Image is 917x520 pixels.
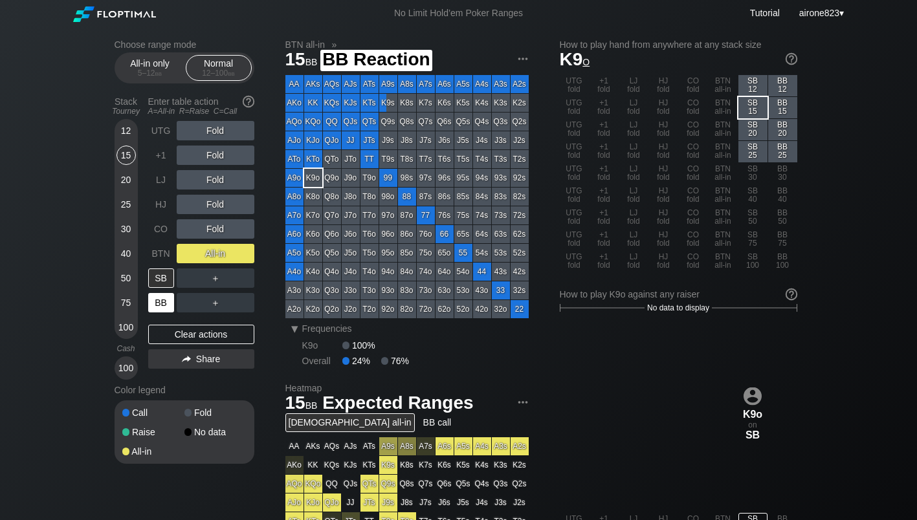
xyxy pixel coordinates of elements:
[323,150,341,168] div: QTo
[285,188,304,206] div: A8o
[560,185,589,206] div: UTG fold
[360,131,379,149] div: JTs
[360,94,379,112] div: KTs
[285,131,304,149] div: AJo
[379,188,397,206] div: 98o
[590,141,619,162] div: +1 fold
[649,185,678,206] div: HJ fold
[148,195,174,214] div: HJ
[177,268,254,288] div: ＋
[709,119,738,140] div: BTN all-in
[325,39,344,50] span: »
[619,229,648,250] div: LJ fold
[360,244,379,262] div: T5o
[323,281,341,299] div: Q3o
[398,206,416,224] div: 87o
[398,75,416,93] div: A8s
[379,113,397,131] div: Q9s
[398,225,416,243] div: 86o
[560,207,589,228] div: UTG fold
[511,263,529,281] div: 42s
[649,75,678,96] div: HJ fold
[116,318,136,337] div: 100
[619,141,648,162] div: LJ fold
[473,263,491,281] div: 44
[454,244,472,262] div: 55
[454,113,472,131] div: Q5s
[768,97,797,118] div: BB 15
[768,185,797,206] div: BB 40
[184,428,247,437] div: No data
[454,169,472,187] div: 95s
[454,94,472,112] div: K5s
[116,358,136,378] div: 100
[560,49,590,69] span: K9
[342,75,360,93] div: AJs
[473,188,491,206] div: 84s
[285,244,304,262] div: A5o
[148,121,174,140] div: UTG
[768,207,797,228] div: BB 50
[473,244,491,262] div: 54s
[679,207,708,228] div: CO fold
[320,50,432,71] span: BB Reaction
[796,6,846,20] div: ▾
[590,75,619,96] div: +1 fold
[122,428,184,437] div: Raise
[560,289,797,299] div: How to play K9o against any raiser
[379,75,397,93] div: A9s
[454,206,472,224] div: 75s
[285,300,304,318] div: A2o
[511,225,529,243] div: 62s
[492,225,510,243] div: 63s
[738,97,768,118] div: SB 15
[492,188,510,206] div: 83s
[417,188,435,206] div: 87s
[398,281,416,299] div: 83o
[473,206,491,224] div: 74s
[417,94,435,112] div: K7s
[305,54,318,68] span: bb
[417,300,435,318] div: 72o
[436,94,454,112] div: K6s
[360,281,379,299] div: T3o
[492,131,510,149] div: J3s
[511,131,529,149] div: J2s
[323,244,341,262] div: Q5o
[454,225,472,243] div: 65s
[768,163,797,184] div: BB 30
[436,75,454,93] div: A6s
[619,163,648,184] div: LJ fold
[768,119,797,140] div: BB 20
[116,244,136,263] div: 40
[323,263,341,281] div: Q4o
[122,408,184,417] div: Call
[768,251,797,272] div: BB 100
[473,94,491,112] div: K4s
[342,113,360,131] div: QJs
[560,75,589,96] div: UTG fold
[492,244,510,262] div: 53s
[398,169,416,187] div: 98s
[285,94,304,112] div: AKo
[649,163,678,184] div: HJ fold
[436,263,454,281] div: 64o
[768,141,797,162] div: BB 25
[679,97,708,118] div: CO fold
[182,356,191,363] img: share.864f2f62.svg
[590,119,619,140] div: +1 fold
[148,293,174,312] div: BB
[619,119,648,140] div: LJ fold
[709,97,738,118] div: BTN all-in
[417,113,435,131] div: Q7s
[492,94,510,112] div: K3s
[379,244,397,262] div: 95o
[304,75,322,93] div: AKs
[709,185,738,206] div: BTN all-in
[379,225,397,243] div: 96o
[177,146,254,165] div: Fold
[492,169,510,187] div: 93s
[323,113,341,131] div: QQ
[511,281,529,299] div: 32s
[590,229,619,250] div: +1 fold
